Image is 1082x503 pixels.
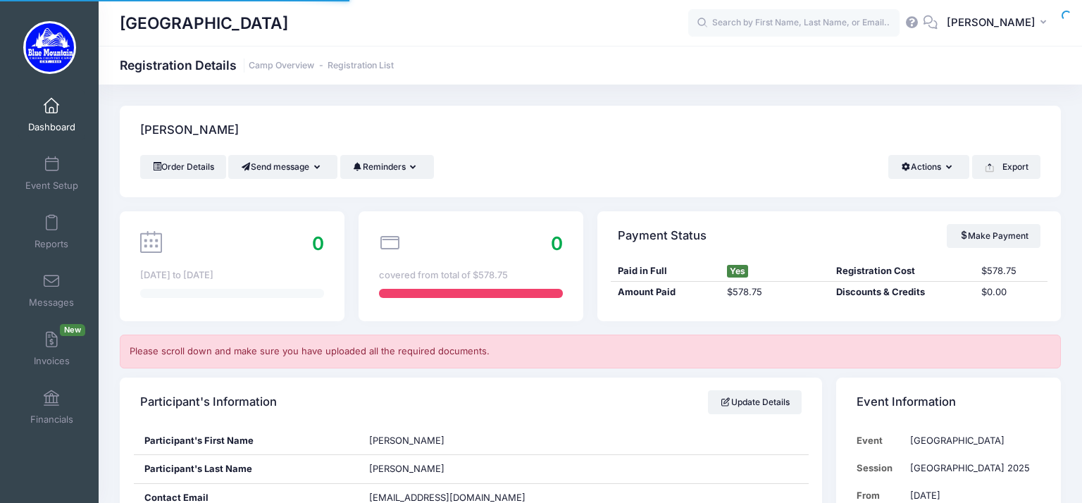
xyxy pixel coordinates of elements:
a: InvoicesNew [18,324,85,373]
a: Camp Overview [249,61,314,71]
a: Financials [18,383,85,432]
a: Update Details [708,390,802,414]
span: [PERSON_NAME] [369,435,444,446]
div: Discounts & Credits [829,285,974,299]
span: Invoices [34,355,70,367]
img: Blue Mountain Cross Country Camp [23,21,76,74]
div: Please scroll down and make sure you have uploaded all the required documents. [120,335,1061,368]
a: Reports [18,207,85,256]
span: [EMAIL_ADDRESS][DOMAIN_NAME] [369,492,526,503]
span: Yes [727,265,748,278]
div: Paid in Full [611,264,720,278]
a: Messages [18,266,85,315]
td: Session [857,454,903,482]
button: [PERSON_NAME] [938,7,1061,39]
a: Event Setup [18,149,85,198]
button: Actions [888,155,969,179]
a: Registration List [328,61,394,71]
h1: Registration Details [120,58,394,73]
input: Search by First Name, Last Name, or Email... [688,9,900,37]
span: Event Setup [25,180,78,192]
h4: Participant's Information [140,382,277,422]
h1: [GEOGRAPHIC_DATA] [120,7,288,39]
button: Reminders [340,155,434,179]
span: 0 [551,232,563,254]
h4: Payment Status [618,216,707,256]
span: [PERSON_NAME] [947,15,1036,30]
div: $578.75 [720,285,829,299]
div: Participant's Last Name [134,455,359,483]
span: 0 [312,232,324,254]
span: [PERSON_NAME] [369,463,444,474]
div: [DATE] to [DATE] [140,268,324,282]
button: Export [972,155,1040,179]
div: Participant's First Name [134,427,359,455]
div: covered from total of $578.75 [379,268,563,282]
span: Dashboard [28,121,75,133]
span: Financials [30,414,73,426]
button: Send message [228,155,337,179]
td: Event [857,427,903,454]
td: [GEOGRAPHIC_DATA] [903,427,1040,454]
a: Dashboard [18,90,85,139]
h4: [PERSON_NAME] [140,111,239,151]
a: Make Payment [947,224,1040,248]
div: Amount Paid [611,285,720,299]
a: Order Details [140,155,226,179]
div: $0.00 [974,285,1047,299]
h4: Event Information [857,382,956,422]
span: New [60,324,85,336]
span: Reports [35,238,68,250]
span: Messages [29,297,74,309]
td: [GEOGRAPHIC_DATA] 2025 [903,454,1040,482]
div: Registration Cost [829,264,974,278]
div: $578.75 [974,264,1047,278]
